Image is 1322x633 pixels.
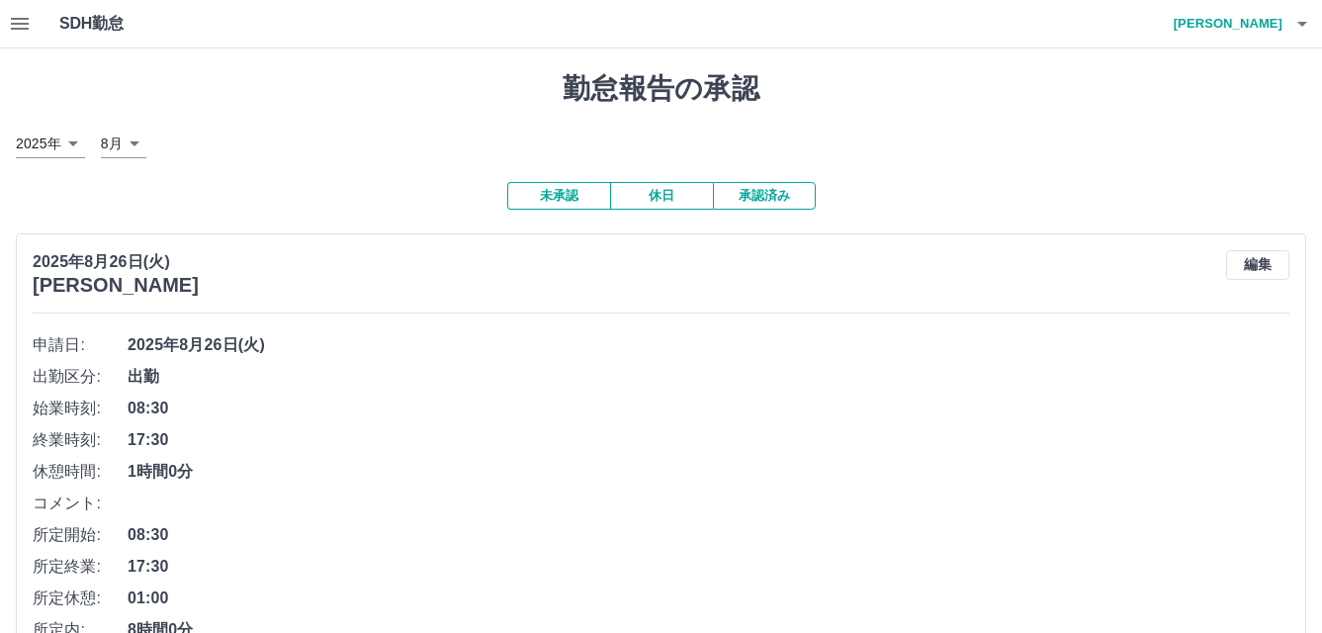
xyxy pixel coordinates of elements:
[33,492,128,515] span: コメント:
[33,365,128,389] span: 出勤区分:
[33,587,128,610] span: 所定休憩:
[33,555,128,579] span: 所定終業:
[33,397,128,420] span: 始業時刻:
[128,397,1289,420] span: 08:30
[128,587,1289,610] span: 01:00
[128,365,1289,389] span: 出勤
[33,428,128,452] span: 終業時刻:
[33,333,128,357] span: 申請日:
[128,428,1289,452] span: 17:30
[33,523,128,547] span: 所定開始:
[713,182,816,210] button: 承認済み
[33,460,128,484] span: 休憩時間:
[128,333,1289,357] span: 2025年8月26日(火)
[101,130,146,158] div: 8月
[16,130,85,158] div: 2025年
[128,460,1289,484] span: 1時間0分
[1226,250,1289,280] button: 編集
[16,72,1306,106] h1: 勤怠報告の承認
[610,182,713,210] button: 休日
[128,555,1289,579] span: 17:30
[507,182,610,210] button: 未承認
[33,274,199,297] h3: [PERSON_NAME]
[33,250,199,274] p: 2025年8月26日(火)
[128,523,1289,547] span: 08:30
